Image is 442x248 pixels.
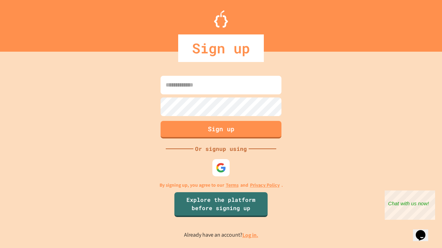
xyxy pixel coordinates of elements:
img: Logo.svg [214,10,228,28]
div: Or signup using [193,145,249,153]
img: google-icon.svg [216,163,226,173]
iframe: chat widget [385,190,435,220]
a: Explore the platform before signing up [174,192,268,217]
a: Terms [226,182,239,189]
iframe: chat widget [413,220,435,241]
button: Sign up [161,121,281,138]
div: Sign up [178,34,264,62]
p: By signing up, you agree to our and . [160,182,283,189]
a: Log in. [242,231,258,239]
p: Already have an account? [184,231,258,239]
a: Privacy Policy [250,182,280,189]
